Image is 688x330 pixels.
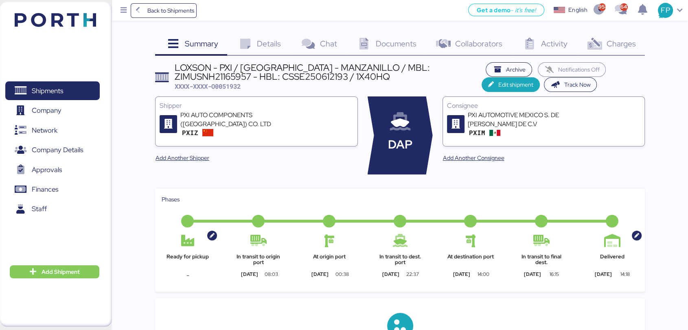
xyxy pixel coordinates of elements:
a: Finances [5,180,100,199]
div: In transit to origin port [232,254,285,266]
div: 14:18 [612,271,638,278]
div: Shipper [160,101,353,111]
div: English [568,6,587,14]
button: Notifications Off [538,62,606,77]
div: At destination port [445,254,497,266]
span: FP [661,5,670,15]
button: Archive [486,62,532,77]
div: In transit to dest. port [374,254,426,266]
span: Details [257,38,281,49]
span: Company Details [32,144,83,156]
div: [DATE] [586,271,620,278]
div: At origin port [303,254,355,266]
span: Shipments [32,85,63,97]
span: Documents [376,38,416,49]
div: 00:38 [329,271,355,278]
span: DAP [388,136,412,153]
span: Chat [320,38,337,49]
div: 08:03 [258,271,285,278]
div: [DATE] [445,271,478,278]
div: Consignee [447,101,640,111]
a: Shipments [5,81,100,100]
div: 22:37 [399,271,426,278]
a: Back to Shipments [131,3,197,18]
span: Track Now [564,80,590,90]
span: Approvals [32,164,62,176]
span: Back to Shipments [147,6,194,15]
div: - [162,271,214,280]
div: PXI AUTOMOTIVE MEXICO S. DE [PERSON_NAME] DE C.V [468,111,565,129]
span: Add Shipment [42,267,80,277]
span: Network [32,125,57,136]
a: Approvals [5,160,100,179]
div: PXI AUTO COMPONENTS ([GEOGRAPHIC_DATA]) CO. LTD [180,111,278,129]
span: Archive [506,65,526,74]
div: Delivered [586,254,638,266]
span: Activity [541,38,567,49]
button: Add Another Shipper [149,151,216,165]
span: Edit shipment [498,80,533,90]
span: Summary [185,38,218,49]
a: Network [5,121,100,140]
div: [DATE] [515,271,549,278]
span: Notifications Off [558,65,599,74]
div: LOXSON - PXI / [GEOGRAPHIC_DATA] - MANZANILLO / MBL: ZIMUSNH21165957 - HBL: CSSE250612193 / 1X40HQ [175,63,482,81]
a: Company [5,101,100,120]
span: Company [32,105,61,116]
span: XXXX-XXXX-O0051932 [175,82,241,90]
button: Track Now [544,77,597,92]
div: [DATE] [232,271,266,278]
div: In transit to final dest. [515,254,567,266]
a: Company Details [5,141,100,160]
div: 16:15 [541,271,567,278]
div: 14:00 [470,271,497,278]
span: Add Another Shipper [156,153,209,163]
span: Add Another Consignee [443,153,504,163]
div: [DATE] [374,271,408,278]
button: Edit shipment [482,77,540,92]
button: Add Shipment [10,265,99,278]
button: Add Another Consignee [436,151,511,165]
span: Collaborators [455,38,502,49]
span: Charges [606,38,635,49]
span: Staff [32,203,47,215]
button: Menu [117,4,131,17]
div: Ready for pickup [162,254,214,266]
div: Phases [162,195,638,204]
div: [DATE] [303,271,337,278]
a: Staff [5,200,100,219]
span: Finances [32,184,58,195]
